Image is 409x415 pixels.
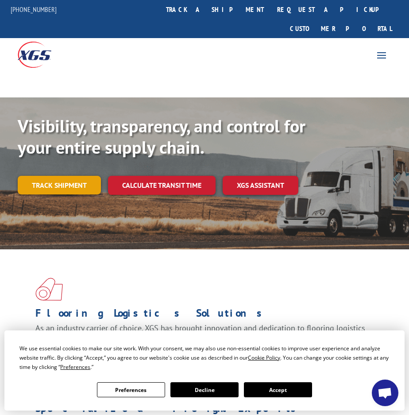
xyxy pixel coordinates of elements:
div: We use essential cookies to make our site work. With your consent, we may also use non-essential ... [19,344,389,372]
div: Cookie Consent Prompt [4,330,405,411]
button: Preferences [97,382,165,397]
span: As an industry carrier of choice, XGS has brought innovation and dedication to flooring logistics... [35,323,365,344]
button: Decline [170,382,239,397]
a: [PHONE_NUMBER] [11,5,57,14]
b: Visibility, transparency, and control for your entire supply chain. [18,114,305,159]
span: Cookie Policy [248,354,280,361]
img: xgs-icon-total-supply-chain-intelligence-red [35,278,63,301]
a: XGS ASSISTANT [223,176,298,195]
a: Calculate transit time [108,176,216,195]
a: Track shipment [18,176,101,194]
a: Customer Portal [283,19,398,38]
button: Accept [244,382,312,397]
h1: Flooring Logistics Solutions [35,308,367,323]
span: Preferences [60,363,90,371]
div: Open chat [372,380,398,406]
